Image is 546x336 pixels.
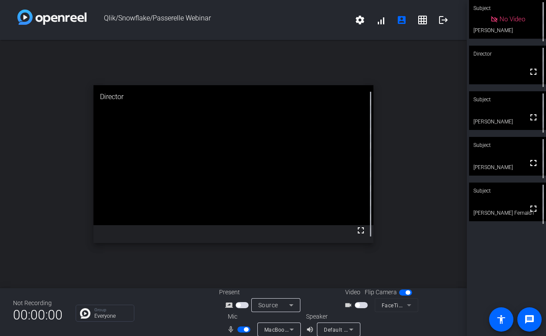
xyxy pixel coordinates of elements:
mat-icon: fullscreen [528,67,539,77]
span: Default - AirPods [324,326,367,333]
span: MacBook Pro Microphone (Built-in) [264,326,353,333]
div: Speaker [306,312,358,321]
div: Subject [469,91,546,108]
mat-icon: mic_none [227,324,237,335]
div: Mic [219,312,306,321]
div: Director [93,85,373,109]
div: Subject [469,183,546,199]
mat-icon: fullscreen [528,158,539,168]
span: No Video [499,15,525,23]
p: Everyone [94,313,130,319]
mat-icon: settings [355,15,365,25]
mat-icon: message [524,314,535,325]
mat-icon: accessibility [496,314,506,325]
mat-icon: fullscreen [528,203,539,214]
button: signal_cellular_alt [370,10,391,30]
span: Qlik/Snowflake/Passerelle Webinar [87,10,350,30]
div: Subject [469,137,546,153]
mat-icon: logout [438,15,449,25]
img: white-gradient.svg [17,10,87,25]
mat-icon: fullscreen [356,225,366,236]
mat-icon: volume_up [306,324,316,335]
mat-icon: account_box [396,15,407,25]
mat-icon: videocam_outline [344,300,355,310]
mat-icon: screen_share_outline [225,300,236,310]
mat-icon: grid_on [417,15,428,25]
span: Video [345,288,360,297]
span: 00:00:00 [13,304,63,326]
mat-icon: fullscreen [528,112,539,123]
img: Chat Icon [80,308,90,319]
span: Source [258,302,278,309]
div: Director [469,46,546,62]
p: Group [94,308,130,312]
div: Not Recording [13,299,63,308]
div: Present [219,288,306,297]
span: Flip Camera [365,288,397,297]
